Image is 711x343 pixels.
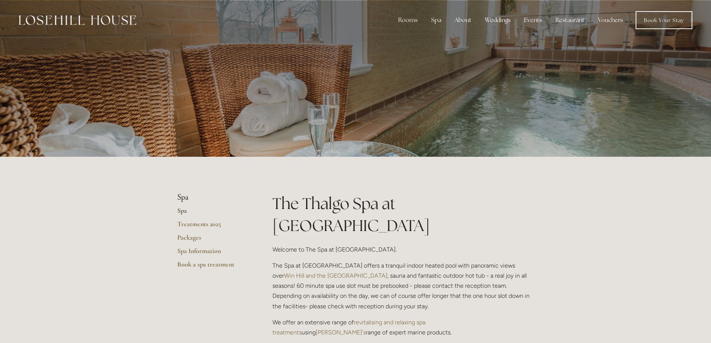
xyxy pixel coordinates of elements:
a: Spa Information [177,247,249,260]
div: Weddings [479,13,517,28]
a: Packages [177,233,249,247]
div: Rooms [392,13,424,28]
a: Vouchers [592,13,629,28]
div: Events [518,13,548,28]
h1: The Thalgo Spa at [GEOGRAPHIC_DATA] [272,193,534,237]
li: Spa [177,193,249,202]
p: Welcome to The Spa at [GEOGRAPHIC_DATA]. [272,244,534,255]
a: Treatments 2025 [177,220,249,233]
p: The Spa at [GEOGRAPHIC_DATA] offers a tranquil indoor heated pool with panoramic views over , sau... [272,261,534,311]
a: [PERSON_NAME]'s [316,329,366,336]
div: Spa [425,13,447,28]
a: Spa [177,206,249,220]
div: About [449,13,477,28]
img: Losehill House [19,15,136,25]
div: Restaurant [549,13,590,28]
a: Book Your Stay [636,11,692,29]
p: We offer an extensive range of using range of expert marine products. [272,317,534,337]
a: Book a spa treatment [177,260,249,274]
a: Win Hill and the [GEOGRAPHIC_DATA] [284,272,387,279]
